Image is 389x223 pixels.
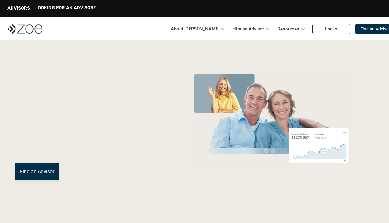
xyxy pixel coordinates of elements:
p: Find an Advisor [20,169,54,174]
span: Grow Your Wealth [15,69,154,93]
span: with a Financial Advisor [15,90,141,134]
p: LOOKING FOR AN ADVISOR? [35,5,96,11]
p: Log In [325,26,337,32]
em: The information in the visuals above is for illustrative purposes only and does not represent an ... [185,176,358,179]
p: ADVISORS [7,5,30,11]
p: About [PERSON_NAME] [171,24,219,34]
p: You deserve an advisor you can trust. [PERSON_NAME], hire, and invest with vetted, fiduciary, fin... [15,141,169,156]
p: Hire an Advisor [233,24,264,34]
a: Find an Advisor [15,163,59,180]
p: Resources [277,24,299,34]
a: Log In [312,24,350,34]
img: Zoe Financial Hero Image [189,71,355,172]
